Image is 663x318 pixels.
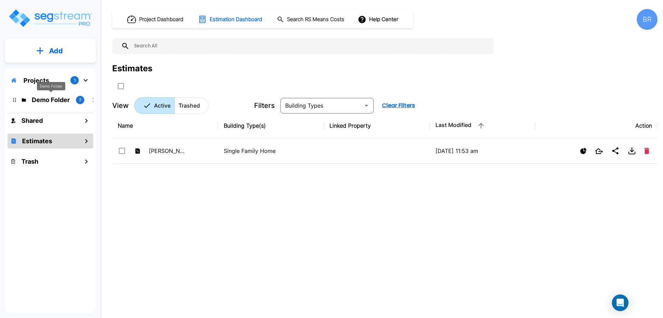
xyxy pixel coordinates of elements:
button: Share [608,144,622,158]
h1: Project Dashboard [139,16,183,24]
th: Linked Property [324,113,430,138]
div: Name [118,121,213,130]
button: SelectAll [114,79,128,93]
p: [PERSON_NAME] Draft [149,147,187,155]
button: Open New Tab [592,145,606,157]
button: Help Center [356,13,401,26]
p: Trashed [179,101,200,110]
p: Add [49,46,63,56]
p: [DATE] 11:53 am [435,147,530,155]
p: Filters [254,100,275,111]
button: Search RS Means Costs [274,13,348,26]
p: 1 [74,78,76,83]
p: 2 [79,97,81,103]
button: Project Dashboard [124,12,187,27]
p: Demo Folder [32,95,70,105]
div: Open Intercom Messenger [612,294,628,311]
button: Delete [642,145,652,157]
p: Single Family Home [224,147,319,155]
input: Building Types [282,101,360,110]
div: Estimates [112,62,152,75]
h1: Estimates [22,136,52,146]
h1: Search RS Means Costs [287,16,344,24]
button: Trashed [174,97,209,114]
button: Download [625,144,639,158]
button: Clear Filters [379,99,418,112]
h1: Trash [21,157,38,166]
div: Platform [134,97,209,114]
button: Open [362,101,371,110]
button: Active [134,97,175,114]
h1: Estimation Dashboard [210,16,262,24]
th: Building Type(s) [218,113,324,138]
p: Active [154,101,171,110]
div: Demo Folder [37,82,65,91]
p: View [112,100,129,111]
img: Logo [8,8,93,28]
button: Estimation Dashboard [195,12,266,27]
h1: Shared [21,116,43,125]
button: Add [5,41,96,61]
input: Search All [129,38,490,54]
button: Show Ranges [577,145,589,157]
th: Last Modified [430,113,536,138]
div: BR [637,9,657,30]
th: Action [536,113,657,138]
p: Projects [23,76,49,85]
